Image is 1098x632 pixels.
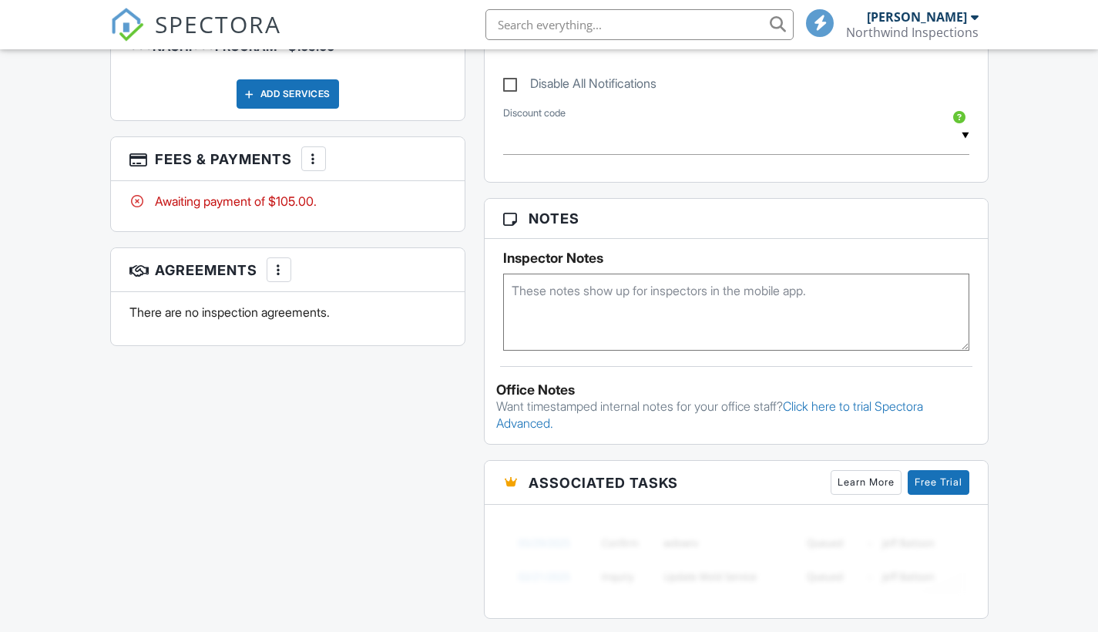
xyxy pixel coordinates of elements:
h3: Fees & Payments [111,137,465,181]
div: Northwind Inspections [846,25,979,40]
h5: Inspector Notes [503,250,969,266]
div: Office Notes [496,382,976,398]
img: blurred-tasks-251b60f19c3f713f9215ee2a18cbf2105fc2d72fcd585247cf5e9ec0c957c1dd.png [503,516,969,603]
img: The Best Home Inspection Software - Spectora [110,8,144,42]
a: Learn More [831,470,902,495]
div: [PERSON_NAME] [867,9,967,25]
h3: Notes [485,199,988,239]
label: Disable All Notifications [503,76,656,96]
input: Search everything... [485,9,794,40]
p: There are no inspection agreements. [129,304,446,321]
a: Free Trial [908,470,969,495]
span: Associated Tasks [529,472,678,493]
div: Awaiting payment of $105.00. [129,193,446,210]
div: Add Services [237,79,339,109]
h3: Agreements [111,248,465,292]
label: Discount code [503,106,566,120]
p: Want timestamped internal notes for your office staff? [496,398,976,432]
a: SPECTORA [110,21,281,53]
span: SPECTORA [155,8,281,40]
